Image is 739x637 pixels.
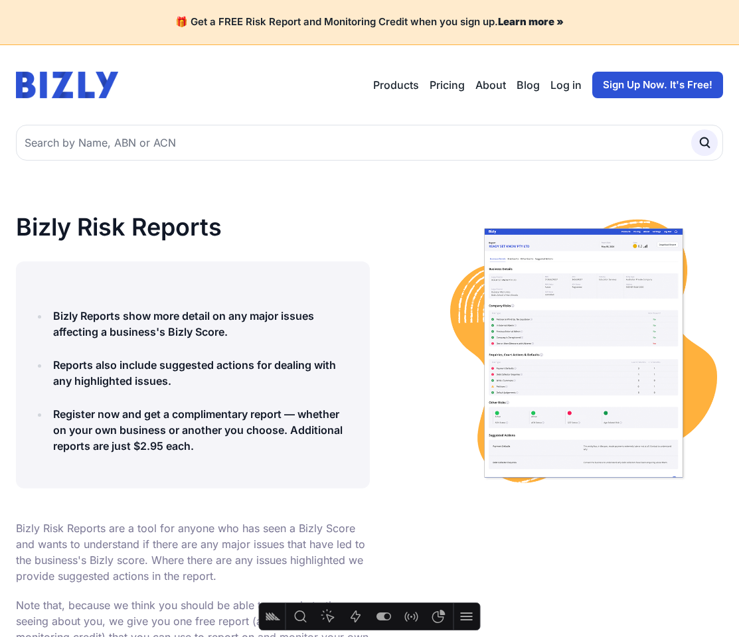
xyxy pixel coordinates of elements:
img: report [444,214,723,492]
h4: Bizly Reports show more detail on any major issues affecting a business's Bizly Score. [53,308,354,340]
h4: Reports also include suggested actions for dealing with any highlighted issues. [53,357,354,389]
a: Learn more » [498,15,564,28]
h1: Bizly Risk Reports [16,214,370,240]
a: Sign Up Now. It's Free! [592,72,723,98]
a: Pricing [430,77,465,93]
h4: 🎁 Get a FREE Risk Report and Monitoring Credit when you sign up. [16,16,723,29]
h4: Register now and get a complimentary report — whether on your own business or another you choose.... [53,406,354,454]
a: About [475,77,506,93]
p: Bizly Risk Reports are a tool for anyone who has seen a Bizly Score and wants to understand if th... [16,520,370,584]
input: Search by Name, ABN or ACN [16,125,723,161]
button: Products [373,77,419,93]
a: Blog [517,77,540,93]
a: Log in [550,77,582,93]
